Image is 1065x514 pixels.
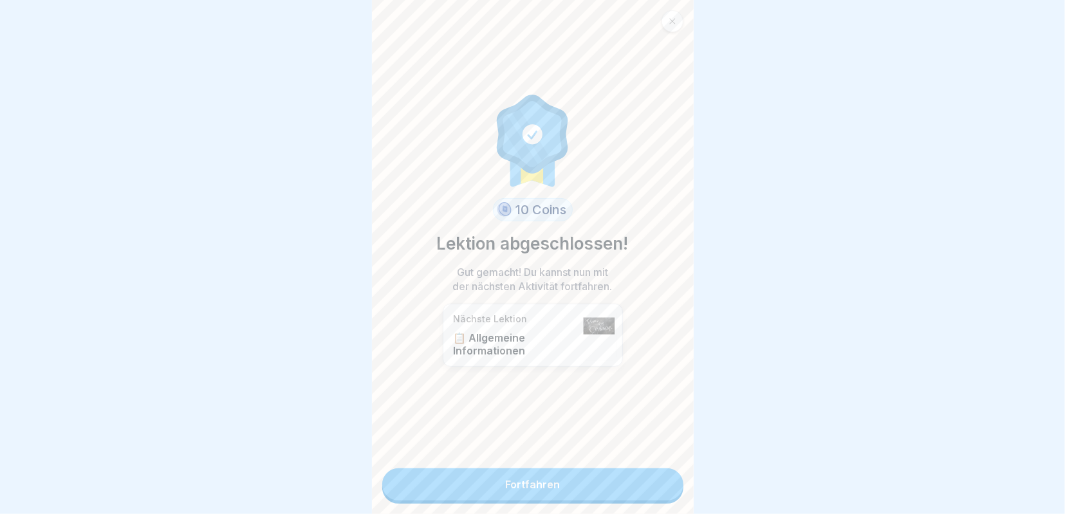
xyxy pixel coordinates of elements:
[382,468,683,500] a: Fortfahren
[454,313,575,325] p: Nächste Lektion
[493,198,573,221] div: 10 Coins
[490,91,576,188] img: completion.svg
[454,331,575,357] p: 📋 Allgemeine Informationen
[495,200,514,219] img: coin.svg
[437,232,629,256] p: Lektion abgeschlossen!
[449,265,616,293] p: Gut gemacht! Du kannst nun mit der nächsten Aktivität fortfahren.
